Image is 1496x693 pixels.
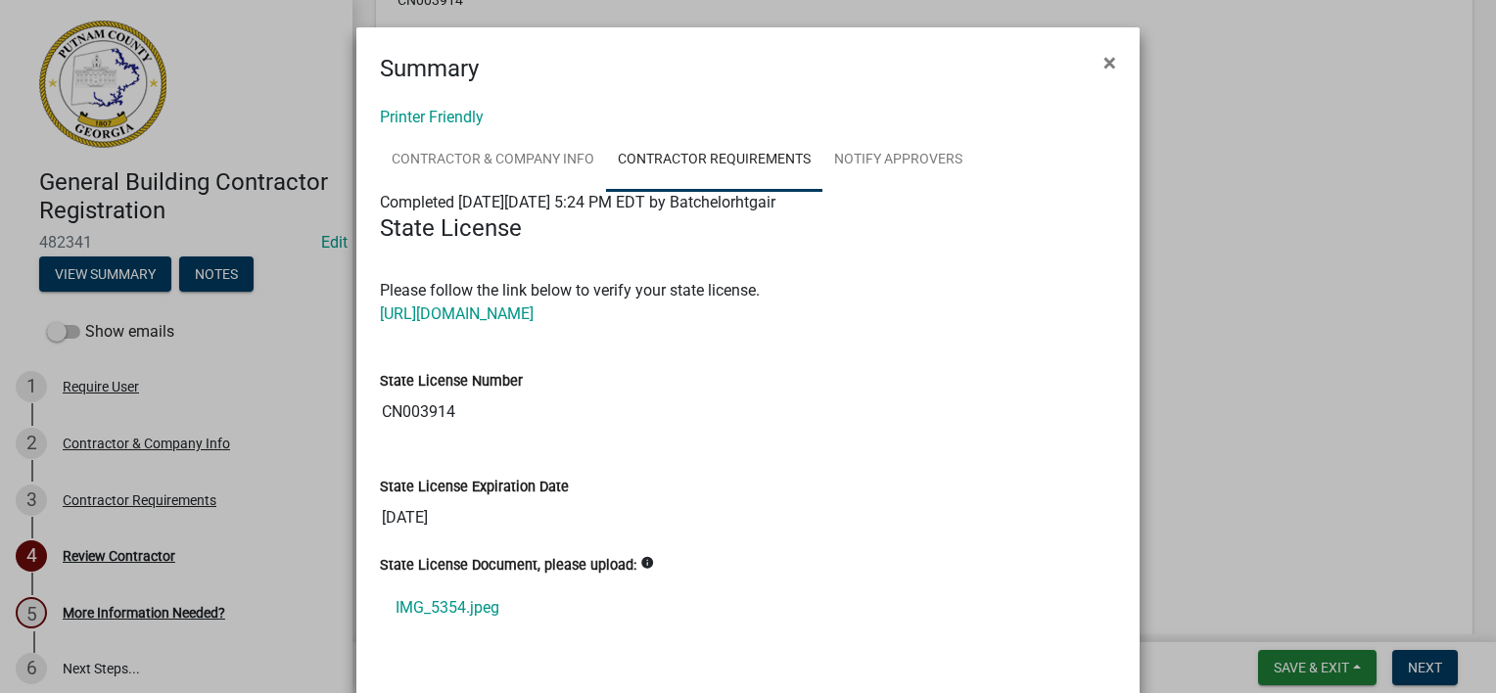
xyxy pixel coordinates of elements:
[380,108,484,126] a: Printer Friendly
[380,279,1116,326] p: Please follow the link below to verify your state license.
[380,375,523,389] label: State License Number
[1103,49,1116,76] span: ×
[380,481,569,494] label: State License Expiration Date
[380,193,775,211] span: Completed [DATE][DATE] 5:24 PM EDT by Batchelorhtgair
[822,129,974,192] a: Notify Approvers
[1088,35,1132,90] button: Close
[380,304,534,323] a: [URL][DOMAIN_NAME]
[380,584,1116,631] a: IMG_5354.jpeg
[640,556,654,570] i: info
[380,214,1116,271] h4: State License
[606,129,822,192] a: Contractor Requirements
[380,559,636,573] label: State License Document, please upload:
[380,129,606,192] a: Contractor & Company Info
[380,51,479,86] h4: Summary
